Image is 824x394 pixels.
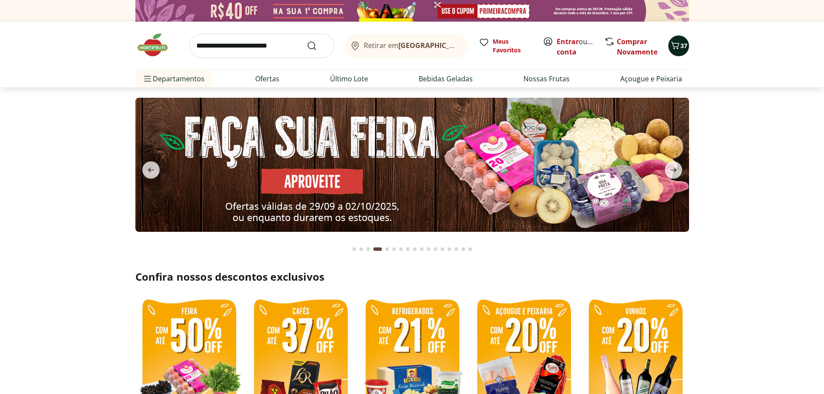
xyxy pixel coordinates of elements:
button: Retirar em[GEOGRAPHIC_DATA]/[GEOGRAPHIC_DATA] [345,34,468,58]
button: Go to page 6 from fs-carousel [391,239,398,259]
input: search [189,34,334,58]
a: Ofertas [255,74,279,84]
button: Current page from fs-carousel [372,239,384,259]
button: Carrinho [668,35,689,56]
a: Bebidas Geladas [419,74,473,84]
span: Meus Favoritos [493,37,532,54]
span: ou [557,36,595,57]
img: feira [135,98,689,232]
button: Go to page 3 from fs-carousel [365,239,372,259]
a: Último Lote [330,74,368,84]
button: Go to page 11 from fs-carousel [425,239,432,259]
button: Go to page 10 from fs-carousel [418,239,425,259]
button: Go to page 14 from fs-carousel [446,239,453,259]
a: Nossas Frutas [523,74,570,84]
button: Go to page 8 from fs-carousel [404,239,411,259]
button: Go to page 12 from fs-carousel [432,239,439,259]
button: Go to page 7 from fs-carousel [398,239,404,259]
h2: Confira nossos descontos exclusivos [135,270,689,284]
a: Entrar [557,37,579,46]
a: Meus Favoritos [479,37,532,54]
a: Açougue e Peixaria [620,74,682,84]
b: [GEOGRAPHIC_DATA]/[GEOGRAPHIC_DATA] [398,41,544,50]
img: Hortifruti [135,32,179,58]
button: Go to page 2 from fs-carousel [358,239,365,259]
button: Go to page 13 from fs-carousel [439,239,446,259]
button: Menu [142,68,153,89]
button: Submit Search [307,41,327,51]
button: previous [135,161,167,179]
button: Go to page 9 from fs-carousel [411,239,418,259]
a: Criar conta [557,37,604,57]
button: Go to page 16 from fs-carousel [460,239,467,259]
button: Go to page 15 from fs-carousel [453,239,460,259]
button: Go to page 17 from fs-carousel [467,239,474,259]
button: next [658,161,689,179]
span: Departamentos [142,68,205,89]
button: Go to page 1 from fs-carousel [351,239,358,259]
span: 37 [680,42,687,50]
span: Retirar em [364,42,459,49]
a: Comprar Novamente [617,37,657,57]
button: Go to page 5 from fs-carousel [384,239,391,259]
